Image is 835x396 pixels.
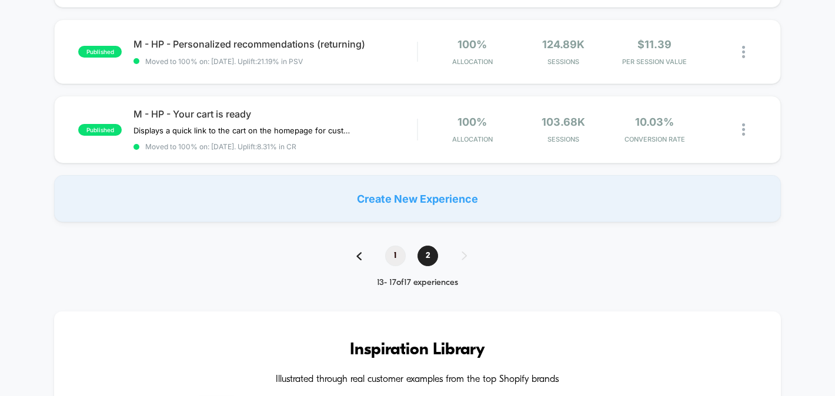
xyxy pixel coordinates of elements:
span: published [78,46,122,58]
span: 2 [417,246,438,266]
span: M - HP - Your cart is ready [133,108,417,120]
span: 10.03% [635,116,674,128]
span: 103.68k [542,116,585,128]
span: Moved to 100% on: [DATE] . Uplift: 21.19% in PSV [145,57,303,66]
img: pagination back [356,252,362,260]
span: Allocation [452,58,493,66]
img: close [742,46,745,58]
span: PER SESSION VALUE [612,58,697,66]
span: $11.39 [637,38,672,51]
span: Moved to 100% on: [DATE] . Uplift: 8.31% in CR [145,142,296,151]
span: 124.89k [542,38,584,51]
div: 13 - 17 of 17 experiences [345,278,490,288]
span: M - HP - Personalized recommendations (returning) [133,38,417,50]
span: Allocation [452,135,493,143]
h3: Inspiration Library [89,341,745,360]
span: 1 [385,246,406,266]
span: Sessions [521,135,606,143]
span: 100% [457,116,487,128]
span: Displays a quick link to the cart on the homepage for customers who've added at least 1 item to t... [133,126,352,135]
span: Sessions [521,58,606,66]
span: CONVERSION RATE [612,135,697,143]
div: Create New Experience [54,175,780,222]
span: published [78,124,122,136]
img: close [742,123,745,136]
h4: Illustrated through real customer examples from the top Shopify brands [89,374,745,385]
span: 100% [457,38,487,51]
